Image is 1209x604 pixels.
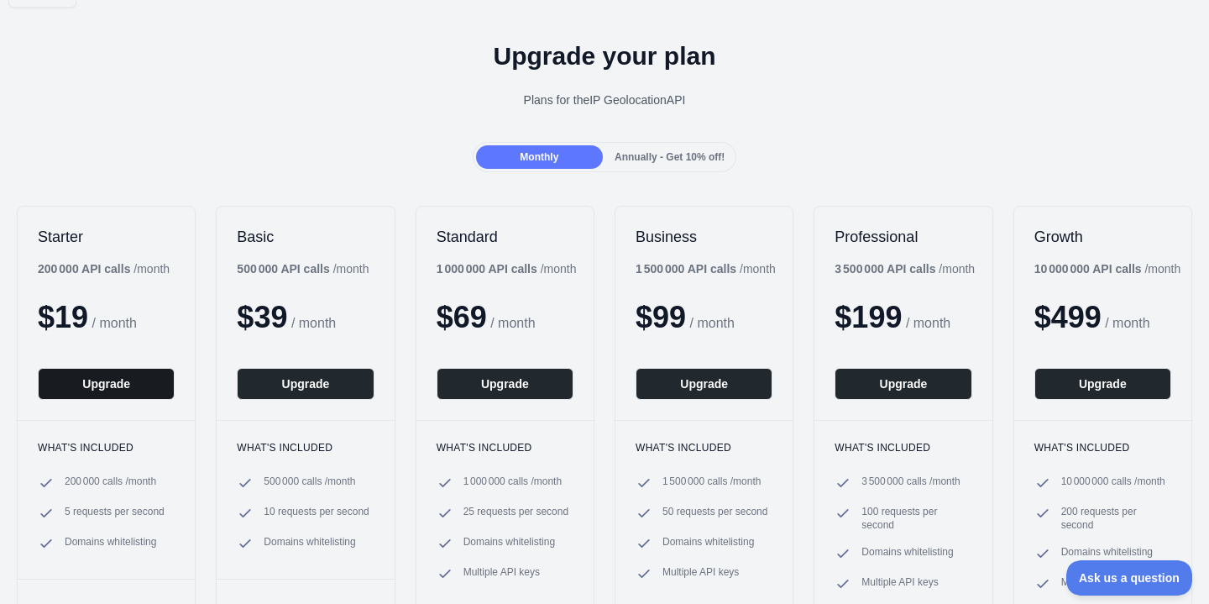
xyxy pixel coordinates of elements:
div: / month [636,260,776,277]
span: / month [906,316,950,330]
div: / month [1034,260,1181,277]
div: / month [437,260,577,277]
span: / month [490,316,535,330]
span: $ 199 [835,300,902,334]
span: $ 69 [437,300,487,334]
b: 1 500 000 API calls [636,262,736,276]
b: 1 000 000 API calls [437,262,537,276]
iframe: Toggle Customer Support [1066,560,1192,596]
span: $ 499 [1034,300,1102,334]
b: 10 000 000 API calls [1034,262,1142,276]
span: $ 99 [636,300,686,334]
b: 3 500 000 API calls [835,262,935,276]
div: / month [835,260,975,277]
span: / month [690,316,735,330]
